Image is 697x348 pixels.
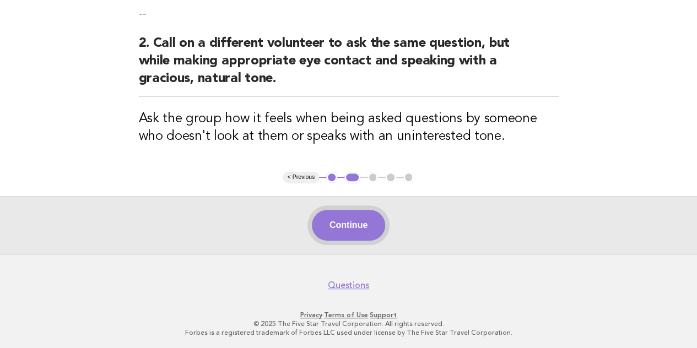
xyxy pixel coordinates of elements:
[344,172,360,183] button: 2
[139,6,559,21] p: --
[328,280,369,291] a: Questions
[326,172,337,183] button: 1
[324,311,368,319] a: Terms of Use
[283,172,319,183] button: < Previous
[15,311,682,319] p: · ·
[15,328,682,337] p: Forbes is a registered trademark of Forbes LLC used under license by The Five Star Travel Corpora...
[139,110,559,145] h3: Ask the group how it feels when being asked questions by someone who doesn't look at them or spea...
[300,311,322,319] a: Privacy
[370,311,397,319] a: Support
[139,35,559,97] h2: 2. Call on a different volunteer to ask the same question, but while making appropriate eye conta...
[15,319,682,328] p: © 2025 The Five Star Travel Corporation. All rights reserved.
[312,210,385,241] button: Continue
